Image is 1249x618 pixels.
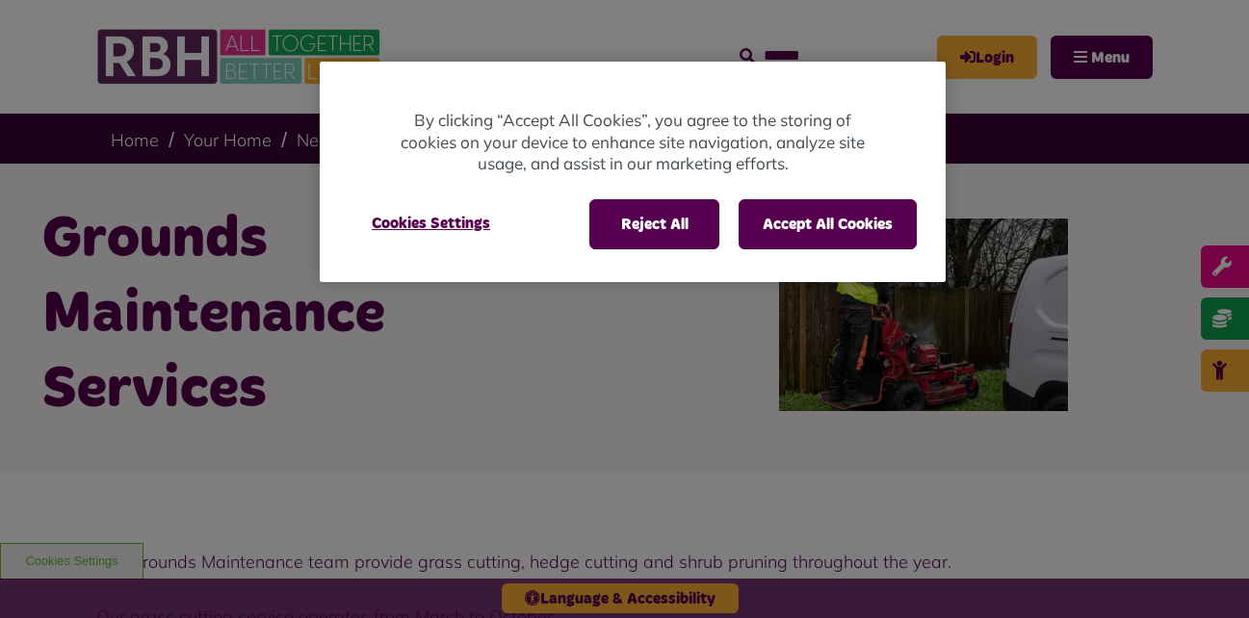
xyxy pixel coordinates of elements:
[320,62,946,282] div: Privacy
[589,199,719,249] button: Reject All
[320,62,946,282] div: Cookie banner
[349,199,513,247] button: Cookies Settings
[739,199,917,249] button: Accept All Cookies
[397,110,869,175] p: By clicking “Accept All Cookies”, you agree to the storing of cookies on your device to enhance s...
